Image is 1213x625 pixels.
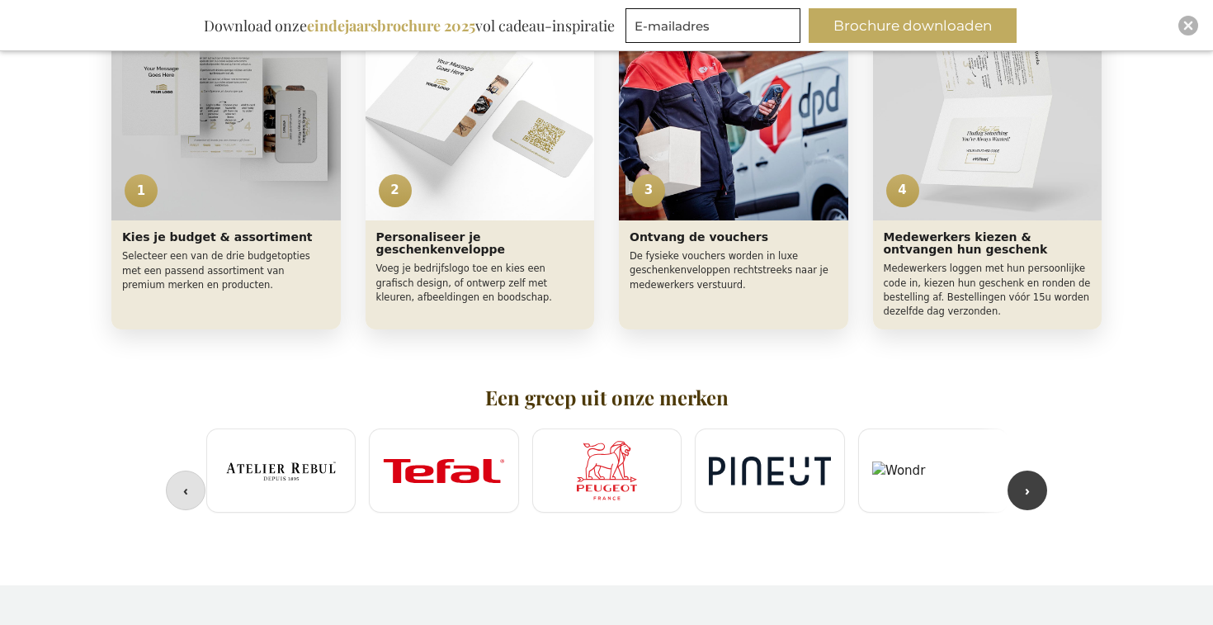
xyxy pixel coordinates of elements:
[1183,21,1193,31] img: Close
[205,387,1008,409] h2: Een greep uit onze merken
[884,262,1092,319] p: Medewerkers loggen met hun persoonlijke code in, kiezen hun geschenk en ronden de bestelling af. ...
[625,8,800,43] input: E-mailadres
[153,387,1060,526] section: Merken carrousel
[886,174,919,207] span: 4
[122,231,330,244] h3: Kies je budget & assortiment
[630,231,838,244] h3: Ontvang de vouchers
[546,441,668,500] img: Peugeot
[376,231,584,257] h3: Personaliseer je geschenkenveloppe
[884,231,1092,257] h3: Medewerkers kiezen & ontvangen hun geschenk
[1178,16,1198,36] div: Close
[1008,471,1047,510] button: Volgende merken
[125,174,158,207] span: 1
[383,458,505,485] img: Tefal
[630,249,838,292] p: De fysieke vouchers worden in luxe geschenkenveloppen rechtstreeks naar je medewerkers verstuurd.
[632,174,665,207] span: 3
[307,16,475,36] b: eindejaarsbrochure 2025
[625,8,805,48] form: marketing offers and promotions
[809,8,1017,43] button: Brochure downloaden
[379,174,412,207] span: 2
[376,262,584,305] p: Voeg je bedrijfslogo toe en kies een grafisch design, of ontwerp zelf met kleuren, afbeeldingen e...
[166,471,205,510] button: Vorige merken
[196,8,622,43] div: Download onze vol cadeau-inspiratie
[220,456,342,487] img: Atelier Rebul
[122,249,330,292] p: Selecteer een van de drie budgetopties met een passend assortiment van premium merken en producten.
[872,462,994,481] img: Wondr
[709,457,831,485] img: Pineut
